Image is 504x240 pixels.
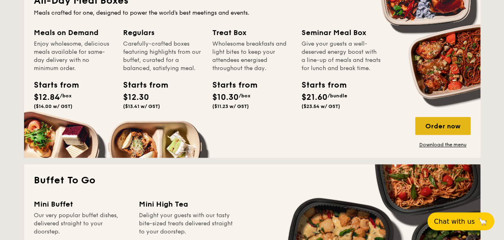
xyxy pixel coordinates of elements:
[139,211,234,236] div: Delight your guests with our tasty bite-sized treats delivered straight to your doorstep.
[123,40,202,73] div: Carefully-crafted boxes featuring highlights from our buffet, curated for a balanced, satisfying ...
[212,40,292,73] div: Wholesome breakfasts and light bites to keep your attendees energised throughout the day.
[427,212,494,230] button: Chat with us🦙
[478,217,488,226] span: 🦙
[212,103,249,109] span: ($11.23 w/ GST)
[34,174,471,187] h2: Buffet To Go
[123,103,160,109] span: ($13.41 w/ GST)
[60,93,72,99] span: /box
[212,79,249,91] div: Starts from
[34,92,60,102] span: $12.84
[123,27,202,38] div: Regulars
[302,27,381,38] div: Seminar Meal Box
[34,198,129,210] div: Mini Buffet
[302,40,381,73] div: Give your guests a well-deserved energy boost with a line-up of meals and treats for lunch and br...
[34,79,70,91] div: Starts from
[302,79,338,91] div: Starts from
[434,218,475,225] span: Chat with us
[212,92,239,102] span: $10.30
[34,103,73,109] span: ($14.00 w/ GST)
[34,27,113,38] div: Meals on Demand
[34,9,471,17] div: Meals crafted for one, designed to power the world's best meetings and events.
[328,93,347,99] span: /bundle
[212,27,292,38] div: Treat Box
[302,103,340,109] span: ($23.54 w/ GST)
[123,79,160,91] div: Starts from
[415,117,471,135] div: Order now
[415,141,471,148] a: Download the menu
[302,92,328,102] span: $21.60
[123,92,149,102] span: $12.30
[34,40,113,73] div: Enjoy wholesome, delicious meals available for same-day delivery with no minimum order.
[34,211,129,236] div: Our very popular buffet dishes, delivered straight to your doorstep.
[139,198,234,210] div: Mini High Tea
[239,93,251,99] span: /box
